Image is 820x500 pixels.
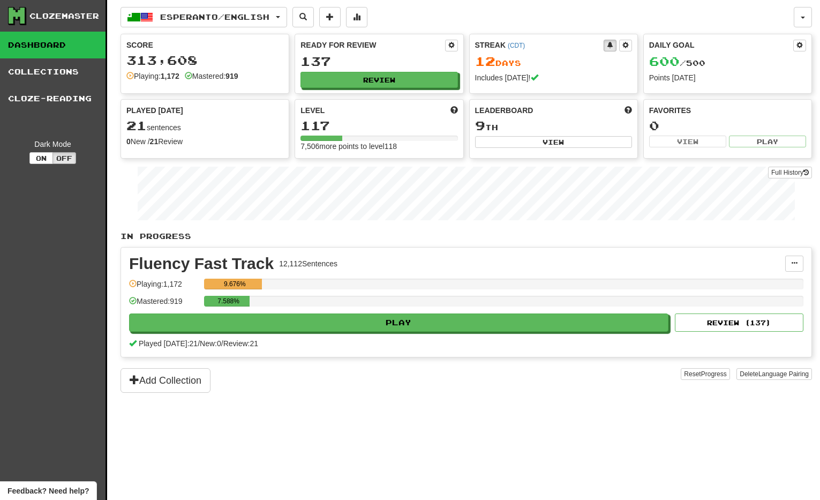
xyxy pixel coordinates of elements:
div: Dark Mode [8,139,97,150]
span: Esperanto / English [160,12,269,21]
button: Esperanto/English [121,7,287,27]
div: Score [126,40,283,50]
span: / [221,339,223,348]
button: More stats [346,7,367,27]
div: 12,112 Sentences [279,258,337,269]
div: 9.676% [207,279,262,289]
strong: 1,172 [161,72,179,80]
button: On [29,152,53,164]
span: Language Pairing [758,370,809,378]
span: New: 0 [200,339,221,348]
button: Play [729,136,806,147]
div: sentences [126,119,283,133]
div: New / Review [126,136,283,147]
div: 7.588% [207,296,250,307]
div: Streak [475,40,604,50]
div: Clozemaster [29,11,99,21]
span: 9 [475,118,485,133]
button: ResetProgress [681,368,729,380]
p: In Progress [121,231,812,242]
div: Mastered: [185,71,238,81]
button: View [649,136,726,147]
div: Fluency Fast Track [129,256,274,272]
span: This week in points, UTC [625,105,632,116]
div: Day s [475,55,632,69]
div: 117 [300,119,457,132]
div: Playing: [126,71,179,81]
button: View [475,136,632,148]
strong: 21 [150,137,159,146]
div: 7,506 more points to level 118 [300,141,457,152]
button: Off [52,152,76,164]
span: Score more points to level up [450,105,458,116]
a: (CDT) [508,42,525,49]
button: Review (137) [675,314,803,332]
a: Full History [768,167,812,178]
div: 313,608 [126,54,283,67]
button: Review [300,72,457,88]
div: Includes [DATE]! [475,72,632,83]
div: Mastered: 919 [129,296,199,314]
div: 137 [300,55,457,68]
div: Playing: 1,172 [129,279,199,296]
button: Play [129,314,668,332]
div: Daily Goal [649,40,793,51]
div: 0 [649,119,806,132]
button: Add sentence to collection [319,7,341,27]
span: Played [DATE]: 21 [139,339,198,348]
div: Ready for Review [300,40,445,50]
span: Played [DATE] [126,105,183,116]
span: 600 [649,54,680,69]
div: th [475,119,632,133]
span: / [198,339,200,348]
span: Open feedback widget [7,486,89,496]
span: 12 [475,54,495,69]
div: Points [DATE] [649,72,806,83]
button: DeleteLanguage Pairing [736,368,812,380]
button: Add Collection [121,368,210,393]
span: 21 [126,118,147,133]
span: Level [300,105,325,116]
span: / 500 [649,58,705,68]
div: Favorites [649,105,806,116]
span: Progress [701,370,727,378]
span: Review: 21 [223,339,258,348]
button: Search sentences [292,7,314,27]
strong: 0 [126,137,131,146]
span: Leaderboard [475,105,533,116]
strong: 919 [225,72,238,80]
